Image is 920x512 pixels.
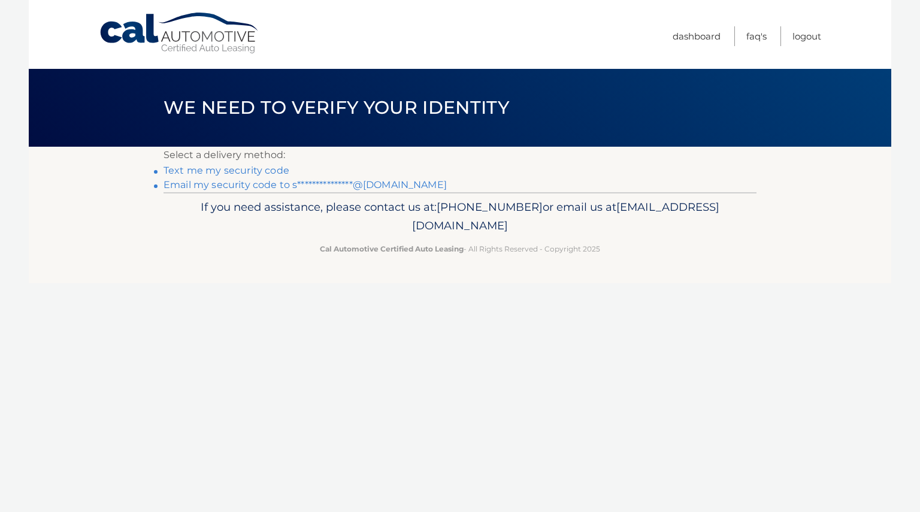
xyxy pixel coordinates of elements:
[171,198,749,236] p: If you need assistance, please contact us at: or email us at
[792,26,821,46] a: Logout
[746,26,767,46] a: FAQ's
[164,165,289,176] a: Text me my security code
[437,200,543,214] span: [PHONE_NUMBER]
[320,244,464,253] strong: Cal Automotive Certified Auto Leasing
[164,147,756,163] p: Select a delivery method:
[673,26,721,46] a: Dashboard
[164,96,509,119] span: We need to verify your identity
[171,243,749,255] p: - All Rights Reserved - Copyright 2025
[99,12,261,54] a: Cal Automotive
